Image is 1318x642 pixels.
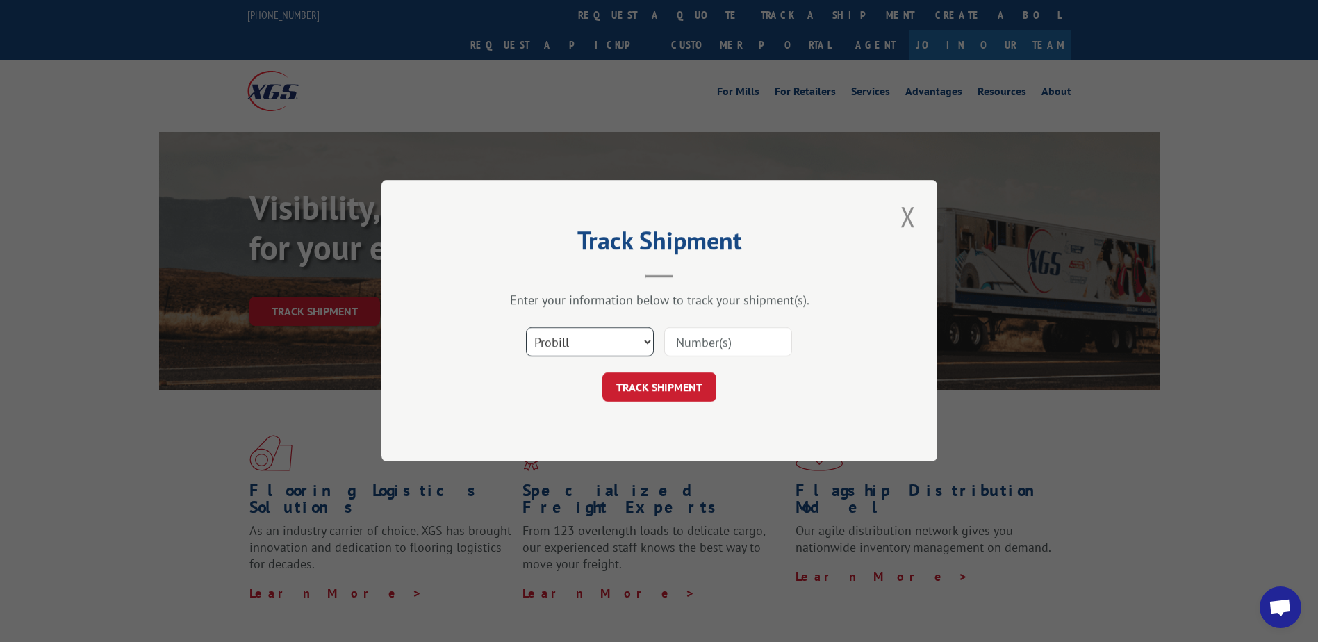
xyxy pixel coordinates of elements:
[451,293,868,308] div: Enter your information below to track your shipment(s).
[1260,586,1301,628] a: Open chat
[896,197,920,236] button: Close modal
[664,328,792,357] input: Number(s)
[602,373,716,402] button: TRACK SHIPMENT
[451,231,868,257] h2: Track Shipment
